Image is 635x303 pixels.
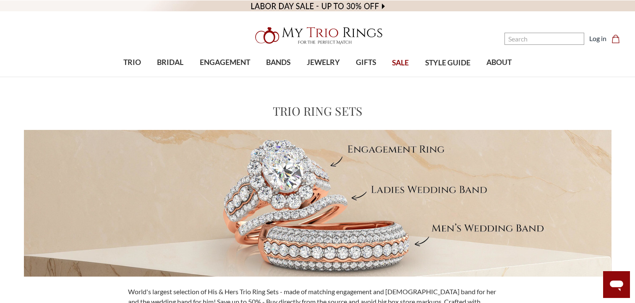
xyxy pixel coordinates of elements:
input: Search [504,33,584,45]
span: GIFTS [356,57,376,68]
a: BANDS [258,49,298,76]
a: Cart with 0 items [611,34,625,44]
button: submenu toggle [274,76,282,77]
span: JEWELRY [307,57,340,68]
span: BRIDAL [157,57,183,68]
a: TRIO [115,49,149,76]
span: ENGAGEMENT [200,57,250,68]
button: submenu toggle [221,76,229,77]
a: Log in [589,34,606,44]
img: My Trio Rings [251,22,385,49]
a: BRIDAL [149,49,191,76]
button: submenu toggle [166,76,175,77]
a: SALE [384,49,417,77]
span: STYLE GUIDE [425,57,470,68]
span: BANDS [266,57,290,68]
a: ENGAGEMENT [192,49,258,76]
a: My Trio Rings [184,22,451,49]
a: GIFTS [348,49,384,76]
img: Meet Your Perfect Match MyTrioRings [24,130,611,277]
button: submenu toggle [362,76,370,77]
button: submenu toggle [128,76,136,77]
a: STYLE GUIDE [417,49,478,77]
svg: cart.cart_preview [611,35,620,43]
button: submenu toggle [319,76,327,77]
a: JEWELRY [298,49,348,76]
span: TRIO [123,57,141,68]
span: SALE [392,57,409,68]
h1: Trio Ring Sets [273,102,363,120]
